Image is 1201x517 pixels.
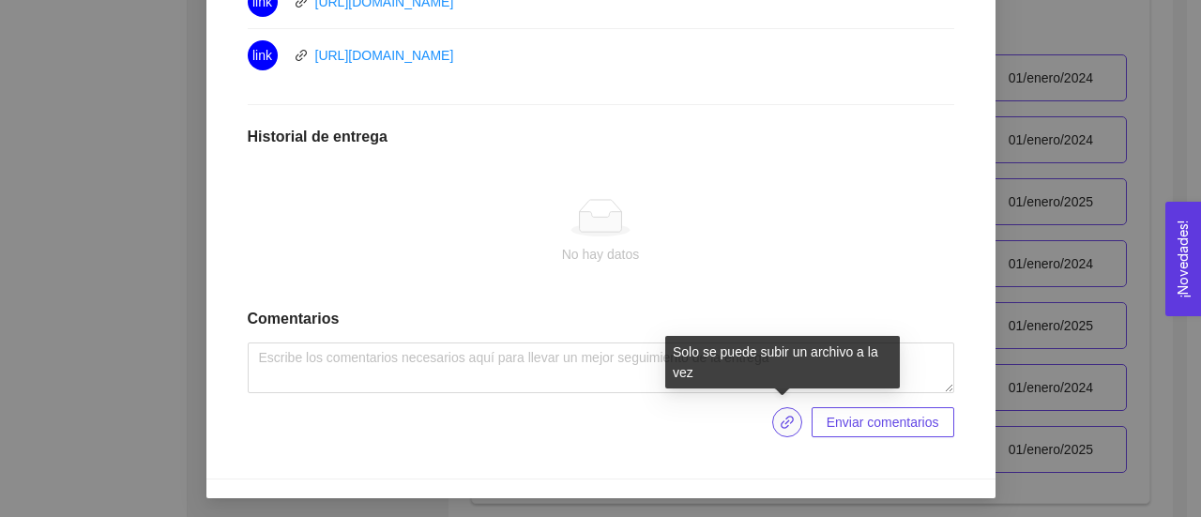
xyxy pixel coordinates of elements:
[248,128,954,146] h1: Historial de entrega
[263,244,939,265] div: No hay datos
[248,310,954,328] h1: Comentarios
[1165,202,1201,316] button: Open Feedback Widget
[315,48,454,63] a: [URL][DOMAIN_NAME]
[252,40,272,70] span: link
[772,407,802,437] button: link
[295,49,308,62] span: link
[772,415,802,430] span: link
[665,336,900,388] div: Solo se puede subir un archivo a la vez
[827,412,939,433] span: Enviar comentarios
[812,407,954,437] button: Enviar comentarios
[773,415,801,430] span: link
